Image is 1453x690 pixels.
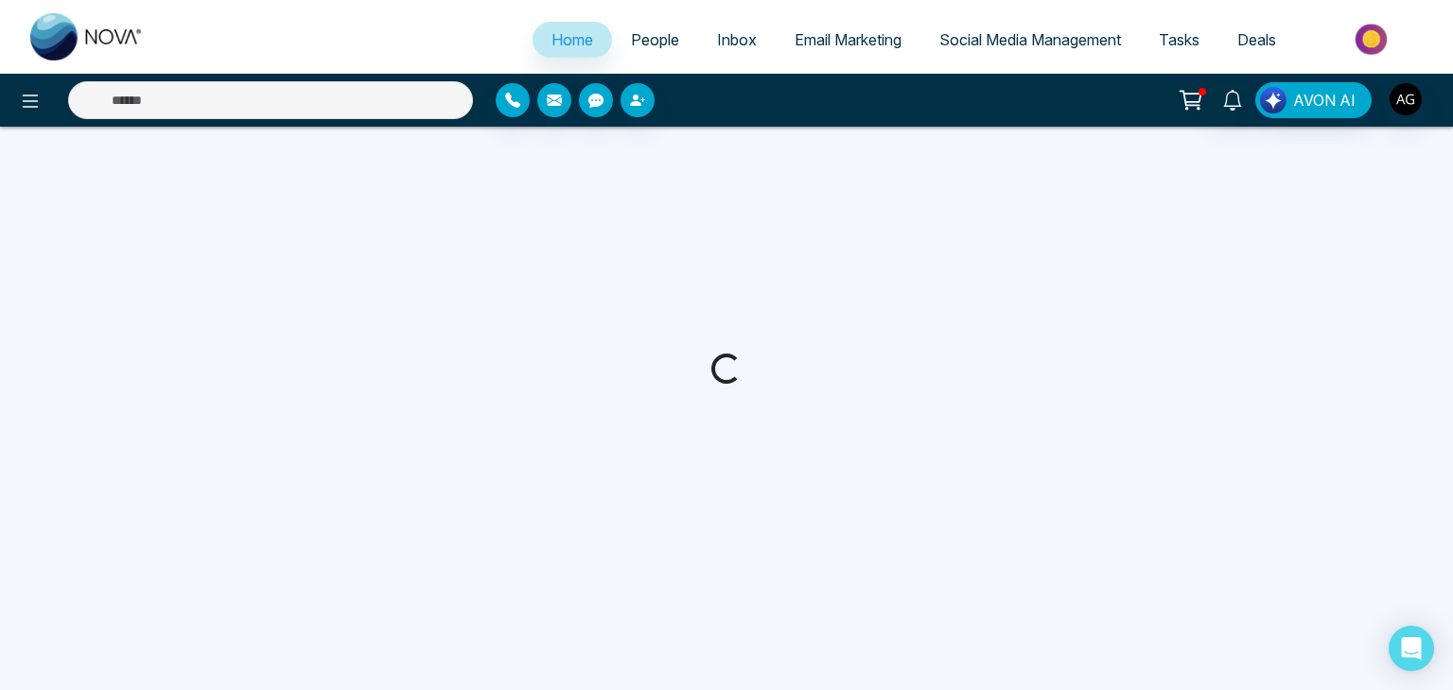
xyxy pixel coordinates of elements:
[1304,18,1442,60] img: Market-place.gif
[1255,82,1372,118] button: AVON AI
[939,30,1121,49] span: Social Media Management
[551,30,593,49] span: Home
[1237,30,1276,49] span: Deals
[1218,22,1295,58] a: Deals
[1293,89,1356,112] span: AVON AI
[698,22,776,58] a: Inbox
[920,22,1140,58] a: Social Media Management
[1260,87,1287,113] img: Lead Flow
[631,30,679,49] span: People
[776,22,920,58] a: Email Marketing
[1140,22,1218,58] a: Tasks
[1389,626,1434,671] div: Open Intercom Messenger
[612,22,698,58] a: People
[533,22,612,58] a: Home
[30,13,144,60] img: Nova CRM Logo
[717,30,757,49] span: Inbox
[1390,83,1422,115] img: User Avatar
[1159,30,1199,49] span: Tasks
[795,30,902,49] span: Email Marketing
